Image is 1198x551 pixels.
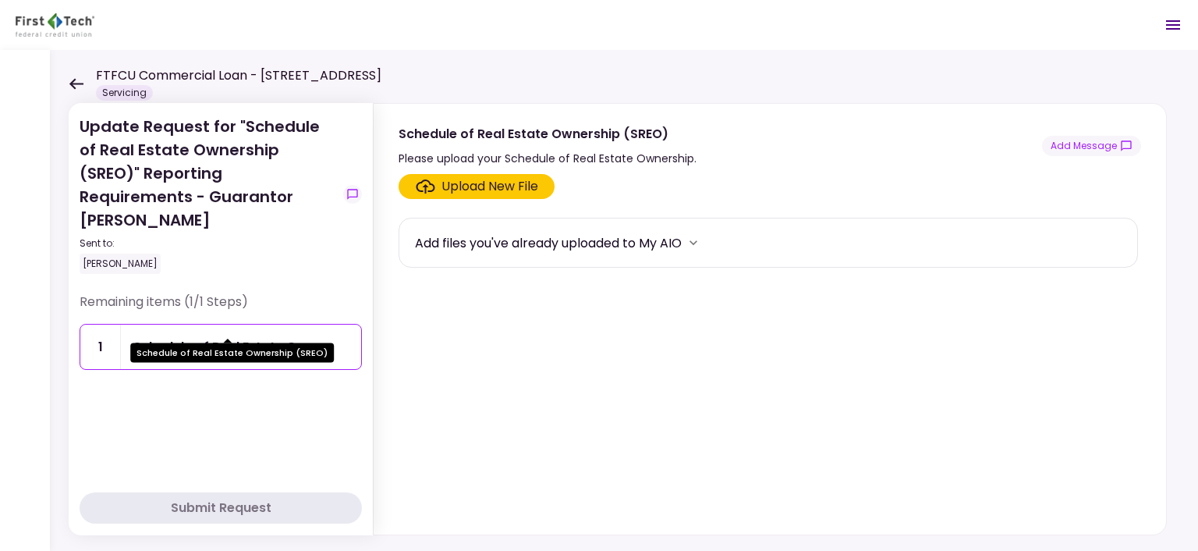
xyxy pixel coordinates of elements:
h1: FTFCU Commercial Loan - [STREET_ADDRESS] [96,66,381,85]
div: Update Request for "Schedule of Real Estate Ownership (SREO)" Reporting Requirements - Guarantor ... [80,115,337,274]
button: show-messages [343,185,362,204]
button: Open menu [1154,6,1192,44]
button: show-messages [1042,136,1141,156]
div: Upload New File [441,177,538,196]
div: [PERSON_NAME] [80,254,161,274]
button: more [682,231,705,254]
div: Please upload your Schedule of Real Estate Ownership. [399,149,696,168]
div: 1 [80,325,121,369]
div: Schedule of Real Estate Ownership (SREO) [399,124,696,144]
button: Submit Request [80,492,362,524]
div: Add files you've already uploaded to My AIO [415,233,682,253]
a: 1Schedule of Real Estate Ownership (SREO) [80,324,362,370]
span: Click here to upload the required document [399,174,555,199]
img: Partner icon [16,13,94,37]
div: Remaining items (1/1 Steps) [80,293,362,324]
div: Sent to: [80,236,337,251]
div: Schedule of Real Estate Ownership (SREO)Please upload your Schedule of Real Estate Ownership.show... [373,103,1167,535]
div: Submit Request [171,499,271,517]
div: Schedule of Real Estate Ownership (SREO) [130,343,334,363]
div: Servicing [96,85,153,101]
